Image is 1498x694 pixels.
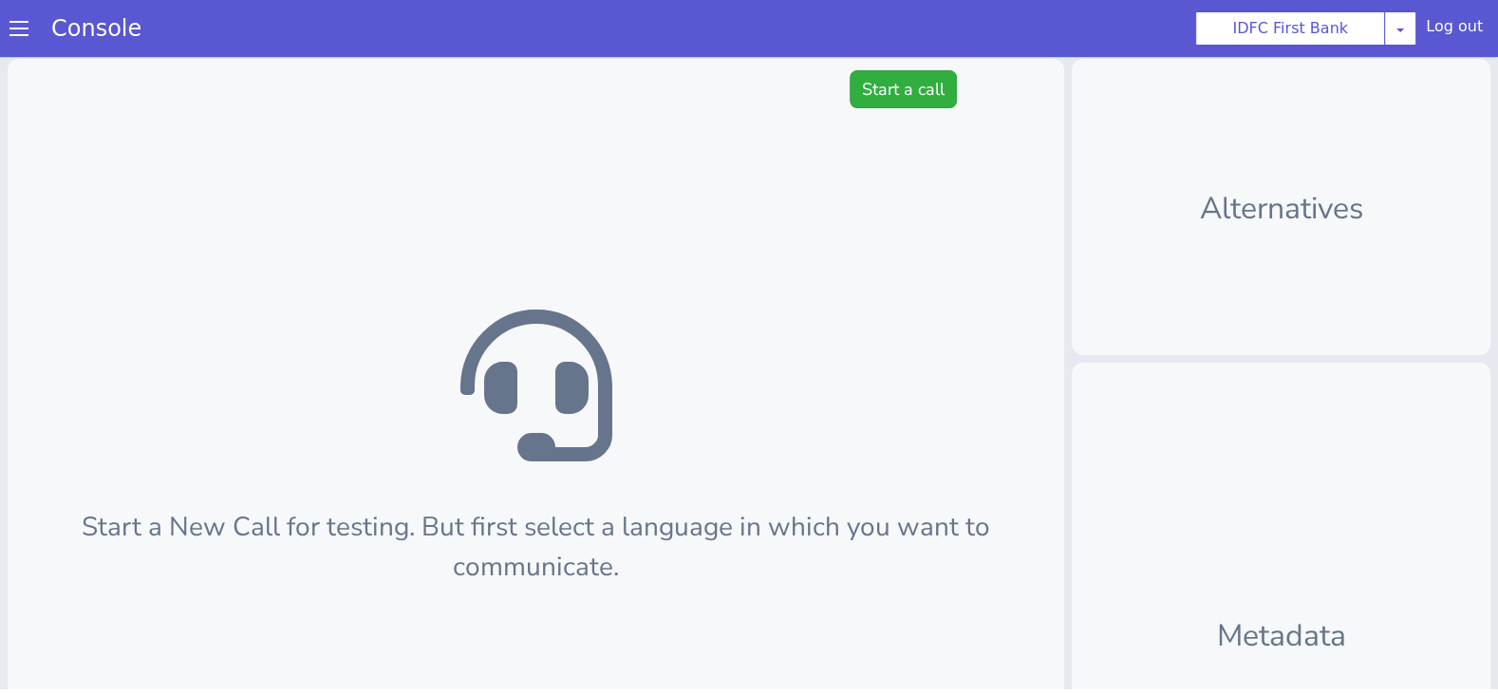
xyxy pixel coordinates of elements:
button: IDFC First Bank [1195,11,1385,46]
button: Start a call [850,19,957,57]
div: Log out [1426,15,1483,46]
p: Alternatives [1102,135,1460,180]
p: Start a New Call for testing. But first select a language in which you want to communicate. [38,456,1034,535]
a: Console [28,15,164,42]
p: Metadata [1102,562,1460,608]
